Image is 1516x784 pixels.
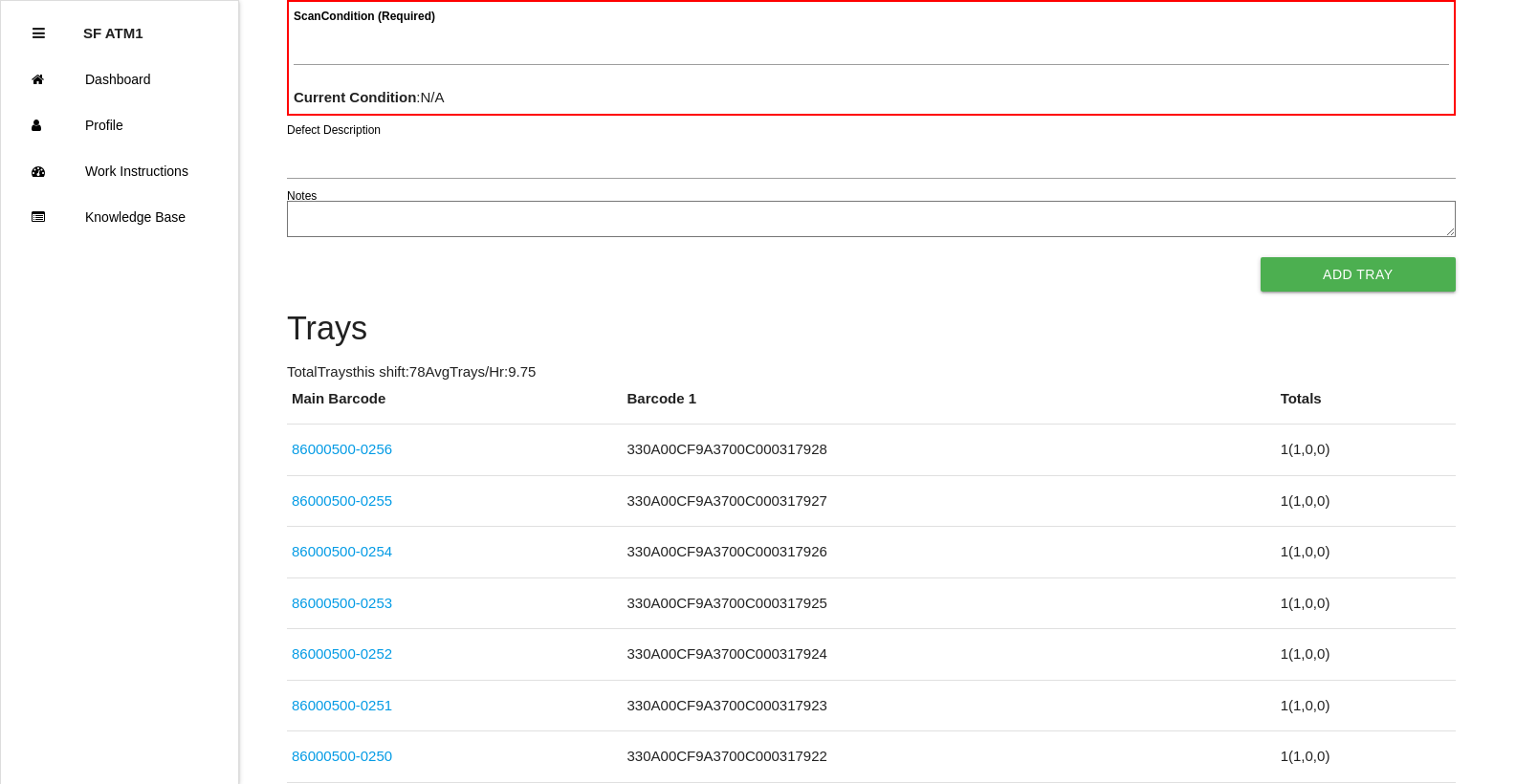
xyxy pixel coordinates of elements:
[33,11,45,56] div: Close
[1276,731,1456,783] td: 1 ( 1 , 0 , 0 )
[623,475,1276,527] td: 330A00CF9A3700C000317927
[292,595,392,611] a: 86000500-0253
[1276,629,1456,681] td: 1 ( 1 , 0 , 0 )
[294,89,445,105] span: : N/A
[287,388,623,425] th: Main Barcode
[1,148,238,194] a: Work Instructions
[1,56,238,102] a: Dashboard
[623,731,1276,783] td: 330A00CF9A3700C000317922
[287,311,1456,347] h4: Trays
[623,388,1276,425] th: Barcode 1
[1276,680,1456,731] td: 1 ( 1 , 0 , 0 )
[294,89,416,105] b: Current Condition
[623,577,1276,629] td: 330A00CF9A3700C000317925
[1,102,238,148] a: Profile
[287,187,317,205] label: Notes
[292,441,392,457] a: 86000500-0256
[83,11,143,41] p: SF ATM1
[1276,425,1456,476] td: 1 ( 1 , 0 , 0 )
[287,121,381,139] label: Defect Description
[623,425,1276,476] td: 330A00CF9A3700C000317928
[292,543,392,559] a: 86000500-0254
[1276,475,1456,527] td: 1 ( 1 , 0 , 0 )
[1276,527,1456,578] td: 1 ( 1 , 0 , 0 )
[623,680,1276,731] td: 330A00CF9A3700C000317923
[623,629,1276,681] td: 330A00CF9A3700C000317924
[292,492,392,509] a: 86000500-0255
[1276,577,1456,629] td: 1 ( 1 , 0 , 0 )
[292,645,392,662] a: 86000500-0252
[1276,388,1456,425] th: Totals
[287,361,1456,383] p: Total Trays this shift: 78 Avg Trays /Hr: 9.75
[623,527,1276,578] td: 330A00CF9A3700C000317926
[1,194,238,240] a: Knowledge Base
[292,748,392,764] a: 86000500-0250
[292,697,392,713] a: 86000500-0251
[294,10,435,23] b: Scan Condition (Required)
[1261,257,1456,292] button: Add Tray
